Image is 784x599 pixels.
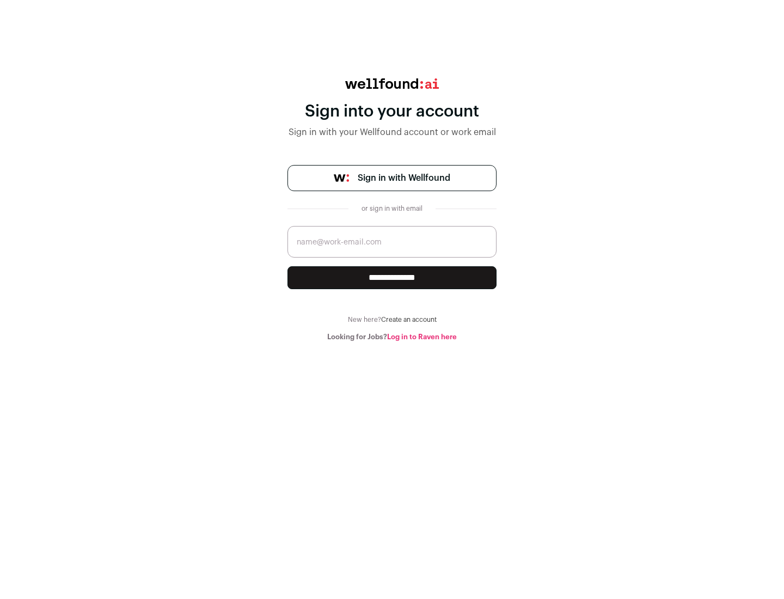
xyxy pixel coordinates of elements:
[358,172,450,185] span: Sign in with Wellfound
[345,78,439,89] img: wellfound:ai
[287,333,497,341] div: Looking for Jobs?
[287,102,497,121] div: Sign into your account
[287,315,497,324] div: New here?
[387,333,457,340] a: Log in to Raven here
[287,165,497,191] a: Sign in with Wellfound
[381,316,437,323] a: Create an account
[334,174,349,182] img: wellfound-symbol-flush-black-fb3c872781a75f747ccb3a119075da62bfe97bd399995f84a933054e44a575c4.png
[287,126,497,139] div: Sign in with your Wellfound account or work email
[357,204,427,213] div: or sign in with email
[287,226,497,258] input: name@work-email.com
